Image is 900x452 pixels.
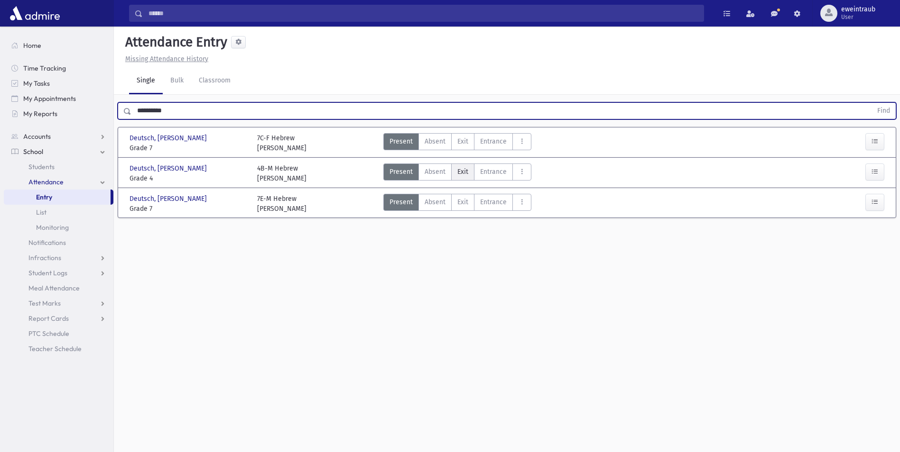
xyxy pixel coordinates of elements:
[4,341,113,356] a: Teacher Schedule
[390,167,413,177] span: Present
[841,6,875,13] span: eweintraub
[28,299,61,307] span: Test Marks
[130,194,209,204] span: Deutsch, [PERSON_NAME]
[28,314,69,323] span: Report Cards
[130,133,209,143] span: Deutsch, [PERSON_NAME]
[4,129,113,144] a: Accounts
[130,143,248,153] span: Grade 7
[28,253,61,262] span: Infractions
[425,197,445,207] span: Absent
[125,55,208,63] u: Missing Attendance History
[4,220,113,235] a: Monitoring
[457,197,468,207] span: Exit
[841,13,875,21] span: User
[480,136,507,146] span: Entrance
[390,197,413,207] span: Present
[36,223,69,232] span: Monitoring
[130,163,209,173] span: Deutsch, [PERSON_NAME]
[457,167,468,177] span: Exit
[4,250,113,265] a: Infractions
[4,296,113,311] a: Test Marks
[129,68,163,94] a: Single
[4,144,113,159] a: School
[8,4,62,23] img: AdmirePro
[23,147,43,156] span: School
[4,280,113,296] a: Meal Attendance
[4,106,113,121] a: My Reports
[121,55,208,63] a: Missing Attendance History
[4,190,111,205] a: Entry
[4,91,113,106] a: My Appointments
[23,109,57,118] span: My Reports
[28,178,64,186] span: Attendance
[121,34,227,50] h5: Attendance Entry
[383,163,531,183] div: AttTypes
[23,132,51,141] span: Accounts
[23,64,66,72] span: Time Tracking
[457,136,468,146] span: Exit
[28,163,55,171] span: Students
[163,68,191,94] a: Bulk
[28,329,69,338] span: PTC Schedule
[4,38,113,53] a: Home
[4,235,113,250] a: Notifications
[4,311,113,326] a: Report Cards
[4,61,113,76] a: Time Tracking
[23,41,41,50] span: Home
[4,265,113,280] a: Student Logs
[130,173,248,183] span: Grade 4
[28,238,66,247] span: Notifications
[191,68,238,94] a: Classroom
[4,76,113,91] a: My Tasks
[480,167,507,177] span: Entrance
[872,103,896,119] button: Find
[383,133,531,153] div: AttTypes
[36,193,52,201] span: Entry
[130,204,248,214] span: Grade 7
[36,208,46,217] span: List
[4,205,113,220] a: List
[23,94,76,103] span: My Appointments
[425,136,445,146] span: Absent
[257,194,306,214] div: 7E-M Hebrew [PERSON_NAME]
[28,269,67,277] span: Student Logs
[23,79,50,88] span: My Tasks
[257,133,306,153] div: 7C-F Hebrew [PERSON_NAME]
[143,5,704,22] input: Search
[4,326,113,341] a: PTC Schedule
[425,167,445,177] span: Absent
[390,136,413,146] span: Present
[28,344,82,353] span: Teacher Schedule
[383,194,531,214] div: AttTypes
[257,163,306,183] div: 4B-M Hebrew [PERSON_NAME]
[28,284,80,292] span: Meal Attendance
[4,174,113,190] a: Attendance
[480,197,507,207] span: Entrance
[4,159,113,174] a: Students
